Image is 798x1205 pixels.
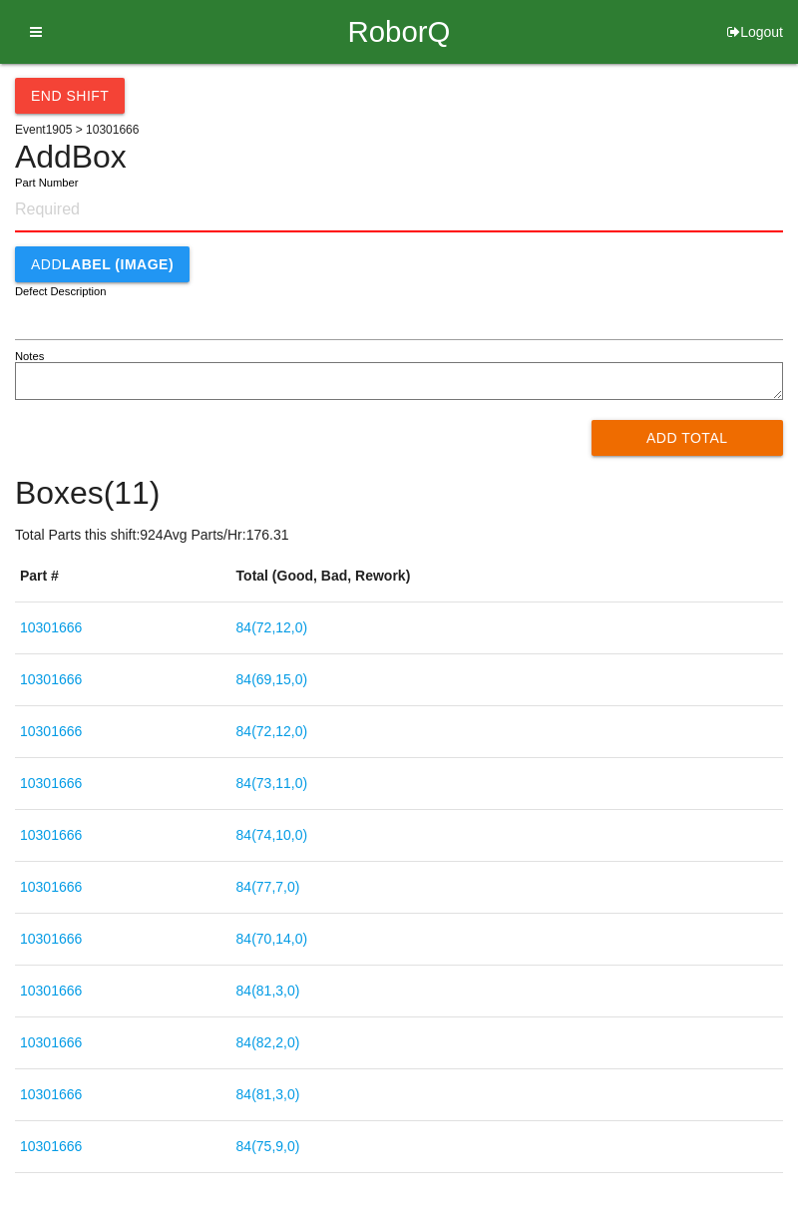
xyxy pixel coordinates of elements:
[236,1034,300,1050] a: 84(82,2,0)
[15,175,78,192] label: Part Number
[15,525,783,546] p: Total Parts this shift: 924 Avg Parts/Hr: 176.31
[20,619,82,635] a: 10301666
[236,1138,300,1154] a: 84(75,9,0)
[20,1138,82,1154] a: 10301666
[20,879,82,895] a: 10301666
[15,140,783,175] h4: Add Box
[20,1086,82,1102] a: 10301666
[15,283,107,300] label: Defect Description
[62,256,174,272] b: LABEL (IMAGE)
[15,78,125,114] button: End Shift
[236,931,308,947] a: 84(70,14,0)
[15,348,44,365] label: Notes
[20,775,82,791] a: 10301666
[231,551,783,602] th: Total (Good, Bad, Rework)
[236,619,308,635] a: 84(72,12,0)
[20,827,82,843] a: 10301666
[20,1034,82,1050] a: 10301666
[236,775,308,791] a: 84(73,11,0)
[15,123,139,137] span: Event 1905 > 10301666
[20,983,82,999] a: 10301666
[20,723,82,739] a: 10301666
[236,723,308,739] a: 84(72,12,0)
[15,476,783,511] h4: Boxes ( 11 )
[20,671,82,687] a: 10301666
[236,827,308,843] a: 84(74,10,0)
[236,983,300,999] a: 84(81,3,0)
[15,246,190,282] button: AddLABEL (IMAGE)
[236,1086,300,1102] a: 84(81,3,0)
[20,931,82,947] a: 10301666
[236,879,300,895] a: 84(77,7,0)
[236,671,308,687] a: 84(69,15,0)
[15,189,783,232] input: Required
[15,551,231,602] th: Part #
[592,420,784,456] button: Add Total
